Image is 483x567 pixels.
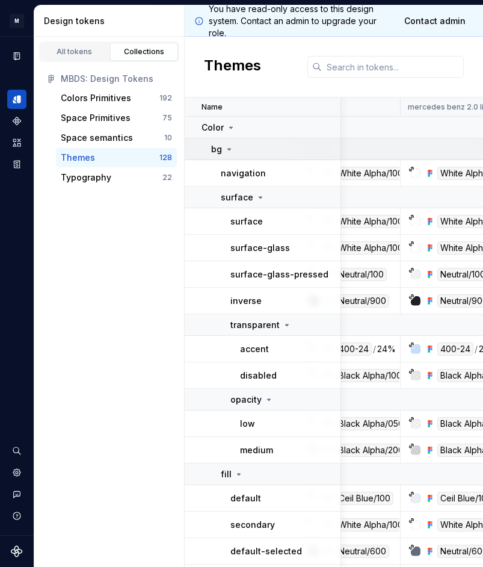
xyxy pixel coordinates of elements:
[475,342,478,356] div: /
[164,133,172,143] div: 10
[10,14,24,28] div: M
[209,3,392,39] p: You have read-only access to this design system. Contact an admin to upgrade your role.
[336,417,407,430] div: Black Alpha/050
[7,463,26,482] a: Settings
[230,319,280,331] p: transparent
[336,369,405,382] div: Black Alpha/100
[336,215,411,228] div: White Alpha/1000
[202,122,224,134] p: Color
[61,152,95,164] div: Themes
[221,167,266,179] p: navigation
[61,172,111,184] div: Typography
[230,268,328,280] p: surface-glass-pressed
[2,8,31,34] button: M
[230,492,261,504] p: default
[202,102,223,112] p: Name
[230,215,263,228] p: surface
[336,518,411,531] div: White Alpha/1000
[159,153,172,163] div: 128
[240,343,269,355] p: accent
[396,10,473,32] a: Contact admin
[336,241,411,255] div: White Alpha/1000
[162,113,172,123] div: 75
[56,148,177,167] button: Themes128
[159,93,172,103] div: 192
[56,108,177,128] button: Space Primitives75
[336,342,372,356] div: 400-24
[7,485,26,504] button: Contact support
[114,47,174,57] div: Collections
[56,88,177,108] button: Colors Primitives192
[162,173,172,182] div: 22
[230,242,290,254] p: surface-glass
[373,342,376,356] div: /
[230,295,262,307] p: inverse
[7,441,26,460] button: Search ⌘K
[7,111,26,131] a: Components
[336,444,407,457] div: Black Alpha/200
[230,545,302,557] p: default-selected
[336,545,389,558] div: Neutral/600
[221,191,253,203] p: surface
[11,545,23,557] svg: Supernova Logo
[240,418,255,430] p: low
[336,294,389,308] div: Neutral/900
[230,394,262,406] p: opacity
[56,128,177,147] button: Space semantics10
[404,15,466,27] span: Contact admin
[45,47,105,57] div: All tokens
[230,519,275,531] p: secondary
[61,132,133,144] div: Space semantics
[240,370,277,382] p: disabled
[44,15,179,27] div: Design tokens
[377,342,396,356] div: 24%
[7,133,26,152] a: Assets
[336,268,387,281] div: Neutral/100
[437,342,473,356] div: 400-24
[221,468,232,480] p: fill
[336,167,411,180] div: White Alpha/1000
[7,90,26,109] a: Design tokens
[240,444,273,456] p: medium
[211,143,222,155] p: bg
[204,56,261,78] h2: Themes
[61,112,131,124] div: Space Primitives
[336,492,393,505] div: Ceil Blue/100
[61,92,131,104] div: Colors Primitives
[7,46,26,66] a: Documentation
[7,155,26,174] a: Storybook stories
[56,168,177,187] button: Typography22
[61,73,172,85] div: MBDS: Design Tokens
[322,56,464,78] input: Search in tokens...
